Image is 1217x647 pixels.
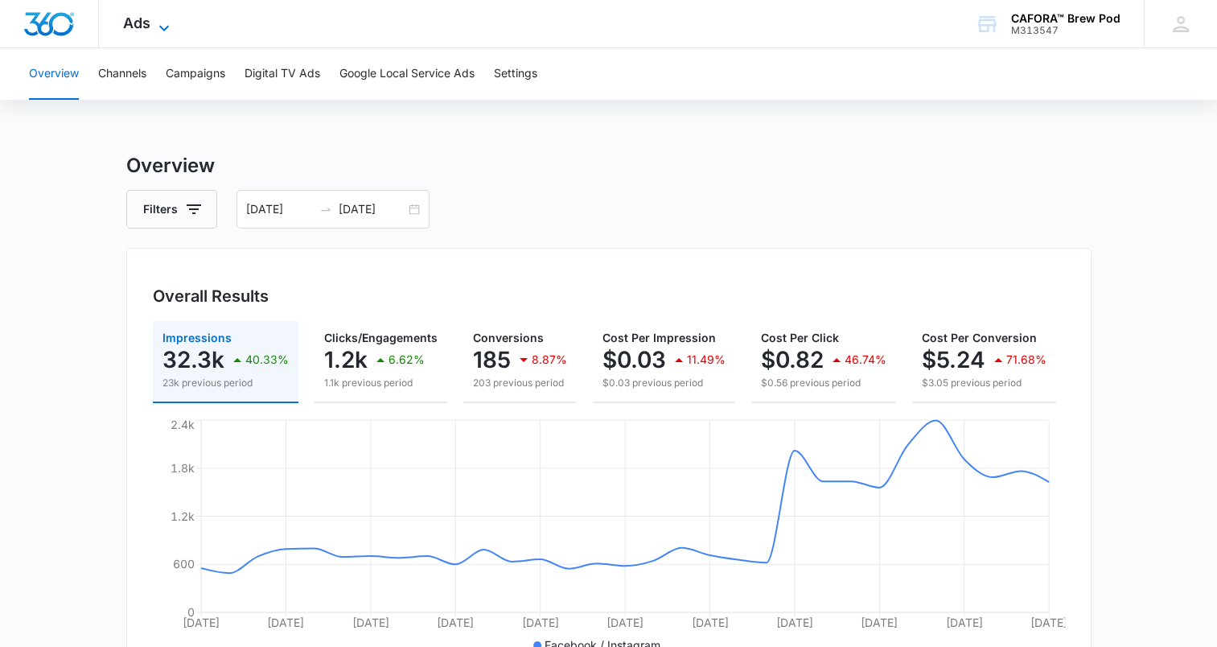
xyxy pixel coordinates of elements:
[602,376,726,390] p: $0.03 previous period
[922,376,1046,390] p: $3.05 previous period
[389,354,425,365] p: 6.62%
[339,48,475,100] button: Google Local Service Ads
[521,616,558,629] tspan: [DATE]
[166,48,225,100] button: Campaigns
[845,354,886,365] p: 46.74%
[245,354,289,365] p: 40.33%
[761,331,839,344] span: Cost Per Click
[1006,354,1046,365] p: 71.68%
[532,354,567,365] p: 8.87%
[324,331,438,344] span: Clicks/Engagements
[29,48,79,100] button: Overview
[922,331,1037,344] span: Cost Per Conversion
[171,417,195,431] tspan: 2.4k
[922,347,985,373] p: $5.24
[473,376,567,390] p: 203 previous period
[324,347,368,373] p: 1.2k
[153,284,269,308] h3: Overall Results
[687,354,726,365] p: 11.49%
[1011,25,1120,36] div: account id
[324,376,438,390] p: 1.1k previous period
[187,605,195,619] tspan: 0
[494,48,537,100] button: Settings
[162,331,232,344] span: Impressions
[352,616,389,629] tspan: [DATE]
[1030,616,1067,629] tspan: [DATE]
[173,557,195,571] tspan: 600
[437,616,474,629] tspan: [DATE]
[319,203,332,216] span: swap-right
[691,616,728,629] tspan: [DATE]
[126,151,1092,180] h3: Overview
[473,331,544,344] span: Conversions
[602,331,716,344] span: Cost Per Impression
[162,347,224,373] p: 32.3k
[246,200,313,218] input: Start date
[775,616,812,629] tspan: [DATE]
[319,203,332,216] span: to
[267,616,304,629] tspan: [DATE]
[123,14,150,31] span: Ads
[606,616,643,629] tspan: [DATE]
[602,347,666,373] p: $0.03
[339,200,405,218] input: End date
[162,376,289,390] p: 23k previous period
[98,48,146,100] button: Channels
[126,190,217,229] button: Filters
[171,509,195,522] tspan: 1.2k
[945,616,982,629] tspan: [DATE]
[861,616,898,629] tspan: [DATE]
[473,347,511,373] p: 185
[171,461,195,475] tspan: 1.8k
[761,376,886,390] p: $0.56 previous period
[761,347,824,373] p: $0.82
[1011,12,1120,25] div: account name
[183,616,220,629] tspan: [DATE]
[245,48,320,100] button: Digital TV Ads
